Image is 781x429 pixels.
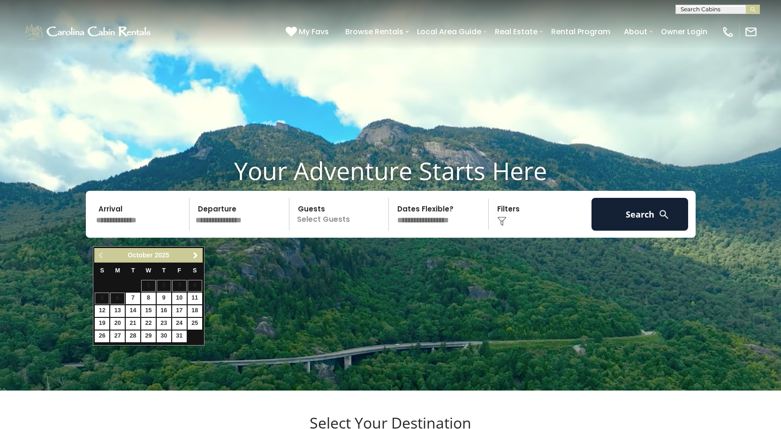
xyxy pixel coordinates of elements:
[146,267,152,274] span: Wednesday
[95,318,109,330] a: 19
[157,293,171,304] a: 9
[157,305,171,317] a: 16
[292,198,389,231] p: Select Guests
[658,209,670,220] img: search-regular-white.png
[162,267,166,274] span: Thursday
[721,25,735,38] img: phone-regular-white.png
[188,318,202,330] a: 25
[192,252,199,259] span: Next
[131,267,135,274] span: Tuesday
[157,318,171,330] a: 23
[141,331,156,342] a: 29
[172,318,187,330] a: 24
[115,267,120,274] span: Monday
[190,249,202,261] a: Next
[744,25,758,38] img: mail-regular-white.png
[126,305,140,317] a: 14
[95,331,109,342] a: 26
[490,23,542,40] a: Real Estate
[188,293,202,304] a: 11
[157,331,171,342] a: 30
[619,23,652,40] a: About
[172,293,187,304] a: 10
[177,267,181,274] span: Friday
[412,23,486,40] a: Local Area Guide
[23,23,153,41] img: White-1-1-2.png
[141,318,156,330] a: 22
[95,305,109,317] a: 12
[172,331,187,342] a: 31
[7,156,774,185] h1: Your Adventure Starts Here
[497,217,507,226] img: filter--v1.png
[155,251,169,259] span: 2025
[126,318,140,330] a: 21
[188,305,202,317] a: 18
[126,331,140,342] a: 28
[172,305,187,317] a: 17
[656,23,712,40] a: Owner Login
[110,318,125,330] a: 20
[141,293,156,304] a: 8
[126,293,140,304] a: 7
[341,23,408,40] a: Browse Rentals
[110,305,125,317] a: 13
[141,305,156,317] a: 15
[128,251,153,259] span: October
[546,23,615,40] a: Rental Program
[591,198,689,231] button: Search
[110,331,125,342] a: 27
[100,267,104,274] span: Sunday
[286,26,331,38] a: My Favs
[193,267,197,274] span: Saturday
[299,26,329,38] span: My Favs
